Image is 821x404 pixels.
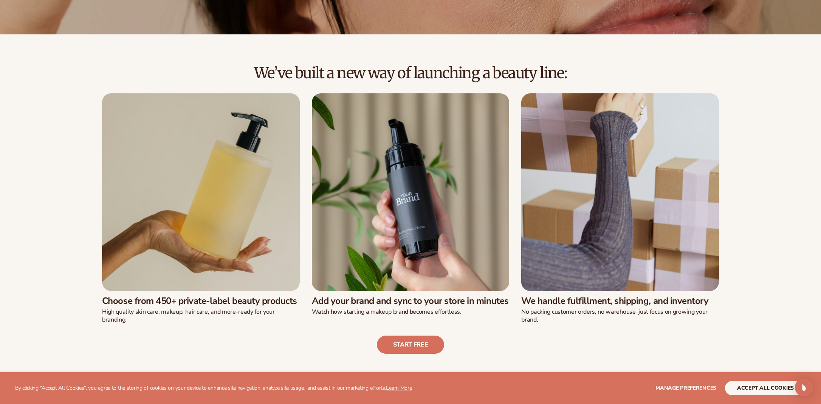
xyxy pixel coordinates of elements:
[102,93,300,291] img: Female hand holding soap bottle.
[102,308,300,324] p: High quality skin care, makeup, hair care, and more-ready for your branding.
[312,93,510,291] img: Male hand holding beard wash.
[725,381,806,395] button: accept all cookies
[312,296,510,306] h3: Add your brand and sync to your store in minutes
[386,384,412,392] a: Learn More
[521,93,719,291] img: Female moving shipping boxes.
[521,308,719,324] p: No packing customer orders, no warehouse–just focus on growing your brand.
[15,385,412,392] p: By clicking "Accept All Cookies", you agree to the storing of cookies on your device to enhance s...
[102,296,300,306] h3: Choose from 450+ private-label beauty products
[521,296,719,306] h3: We handle fulfillment, shipping, and inventory
[795,378,813,396] div: Open Intercom Messenger
[21,65,800,81] h2: We’ve built a new way of launching a beauty line:
[312,308,510,316] p: Watch how starting a makeup brand becomes effortless.
[655,381,716,395] button: Manage preferences
[655,384,716,392] span: Manage preferences
[377,336,445,354] a: Start free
